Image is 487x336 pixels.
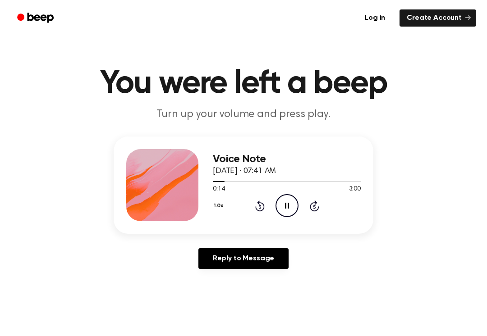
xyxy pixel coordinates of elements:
[213,153,361,165] h3: Voice Note
[213,198,226,213] button: 1.0x
[70,107,417,122] p: Turn up your volume and press play.
[213,167,276,175] span: [DATE] · 07:41 AM
[11,9,62,27] a: Beep
[349,185,361,194] span: 3:00
[198,248,289,269] a: Reply to Message
[13,68,474,100] h1: You were left a beep
[356,8,394,28] a: Log in
[213,185,225,194] span: 0:14
[400,9,476,27] a: Create Account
